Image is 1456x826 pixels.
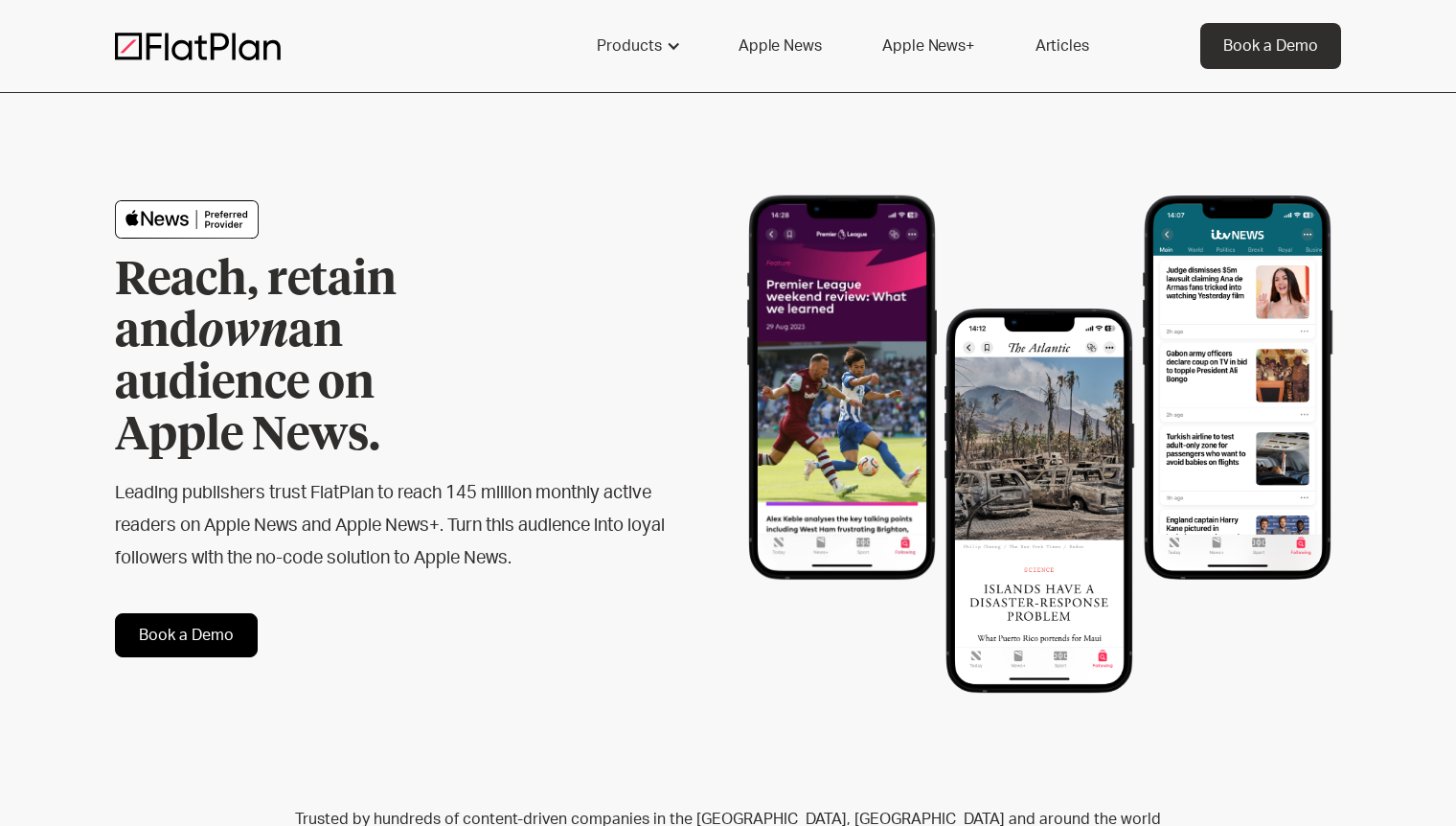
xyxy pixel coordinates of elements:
a: Apple News+ [859,23,996,69]
a: Book a Demo [115,613,258,657]
div: Book a Demo [1223,34,1318,57]
a: Book a Demo [1200,23,1341,69]
h2: Leading publishers trust FlatPlan to reach 145 million monthly active readers on Apple News and A... [115,477,667,575]
h1: Reach, retain and an audience on Apple News. [115,255,508,462]
a: Articles [1012,23,1112,69]
div: Products [574,23,700,69]
div: Products [597,34,662,57]
a: Apple News [716,23,844,69]
em: own [198,310,288,356]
